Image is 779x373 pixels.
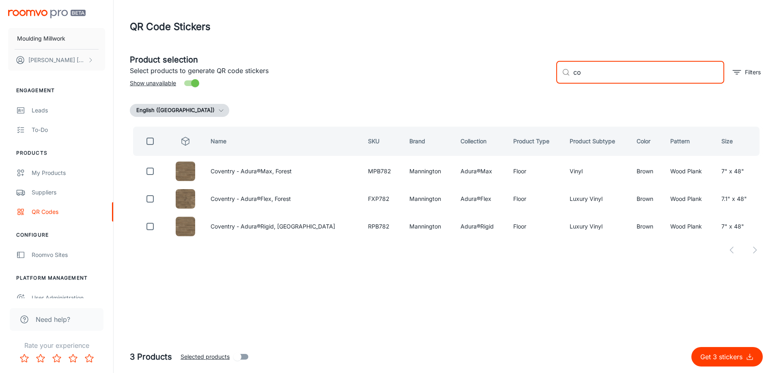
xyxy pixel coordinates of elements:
[28,56,86,65] p: [PERSON_NAME] [PERSON_NAME]
[8,10,86,18] img: Roomvo PRO Beta
[362,127,403,156] th: SKU
[362,214,403,239] td: RPB782
[454,187,507,211] td: Adura®Flex
[563,187,630,211] td: Luxury Vinyl
[8,50,105,71] button: [PERSON_NAME] [PERSON_NAME]
[403,187,454,211] td: Mannington
[130,19,211,34] h1: QR Code Stickers
[403,214,454,239] td: Mannington
[8,28,105,49] button: Moulding Millwork
[507,127,563,156] th: Product Type
[32,106,105,115] div: Leads
[664,159,715,183] td: Wood Plank
[32,168,105,177] div: My Products
[630,214,664,239] td: Brown
[130,104,229,117] button: English ([GEOGRAPHIC_DATA])
[32,125,105,134] div: To-do
[454,159,507,183] td: Adura®Max
[362,187,403,211] td: FXP782
[204,159,362,183] td: Coventry - Adura®Max, Forest
[507,187,563,211] td: Floor
[715,159,763,183] td: 7" x 48"
[403,159,454,183] td: Mannington
[32,207,105,216] div: QR Codes
[32,188,105,197] div: Suppliers
[630,159,664,183] td: Brown
[32,293,105,302] div: User Administration
[664,214,715,239] td: Wood Plank
[563,127,630,156] th: Product Subtype
[563,214,630,239] td: Luxury Vinyl
[630,187,664,211] td: Brown
[454,214,507,239] td: Adura®Rigid
[130,79,176,88] span: Show unavailable
[664,187,715,211] td: Wood Plank
[715,187,763,211] td: 7.1" x 48"
[745,68,761,77] p: Filters
[715,127,763,156] th: Size
[573,61,724,84] input: Search by SKU, brand, collection...
[563,159,630,183] td: Vinyl
[32,250,105,259] div: Roomvo Sites
[204,187,362,211] td: Coventry - Adura®Flex, Forest
[362,159,403,183] td: MPB782
[630,127,664,156] th: Color
[204,127,362,156] th: Name
[454,127,507,156] th: Collection
[664,127,715,156] th: Pattern
[130,66,550,75] p: Select products to generate QR code stickers
[715,214,763,239] td: 7" x 48"
[507,159,563,183] td: Floor
[130,54,550,66] h5: Product selection
[17,34,65,43] p: Moulding Millwork
[403,127,454,156] th: Brand
[204,214,362,239] td: Coventry - Adura®Rigid, [GEOGRAPHIC_DATA]
[731,66,763,79] button: filter
[507,214,563,239] td: Floor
